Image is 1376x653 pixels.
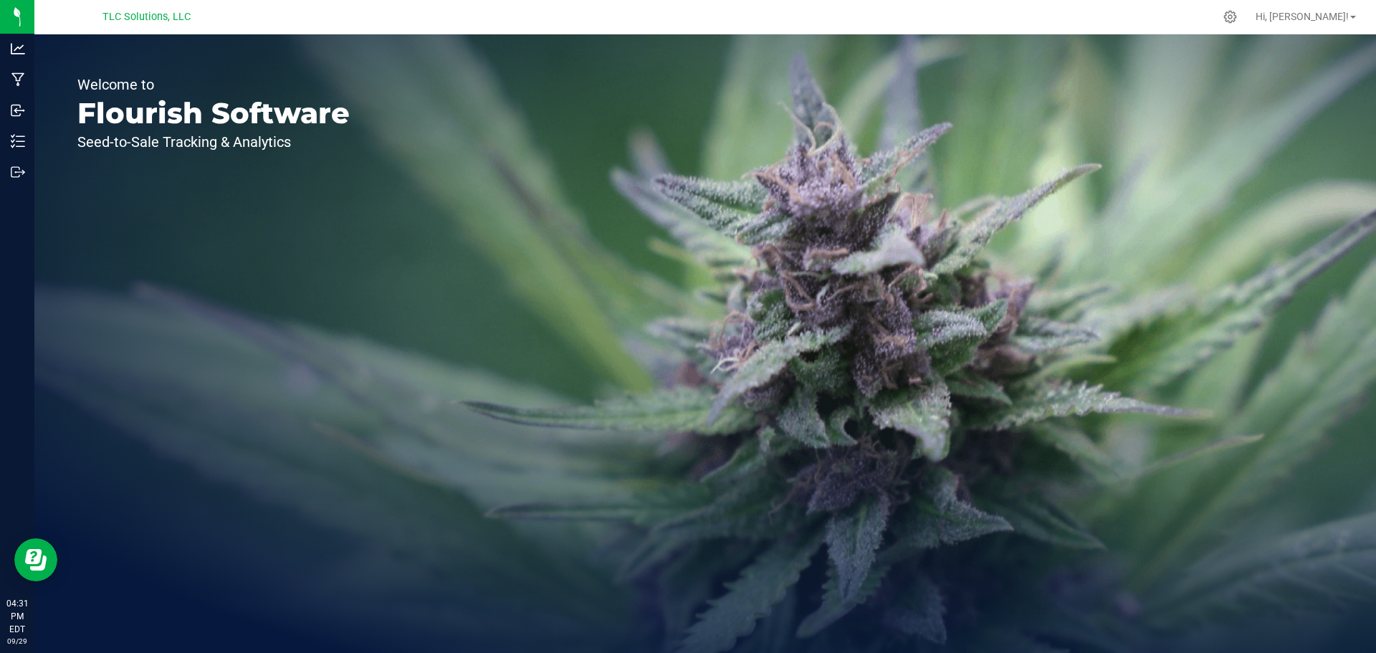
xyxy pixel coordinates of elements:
p: 09/29 [6,636,28,647]
p: Seed-to-Sale Tracking & Analytics [77,135,350,149]
p: Welcome to [77,77,350,92]
inline-svg: Inbound [11,103,25,118]
p: 04:31 PM EDT [6,597,28,636]
span: TLC Solutions, LLC [102,11,191,23]
span: Hi, [PERSON_NAME]! [1256,11,1349,22]
inline-svg: Manufacturing [11,72,25,87]
inline-svg: Inventory [11,134,25,148]
inline-svg: Analytics [11,42,25,56]
iframe: Resource center [14,538,57,581]
p: Flourish Software [77,99,350,128]
inline-svg: Outbound [11,165,25,179]
div: Manage settings [1221,10,1239,24]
